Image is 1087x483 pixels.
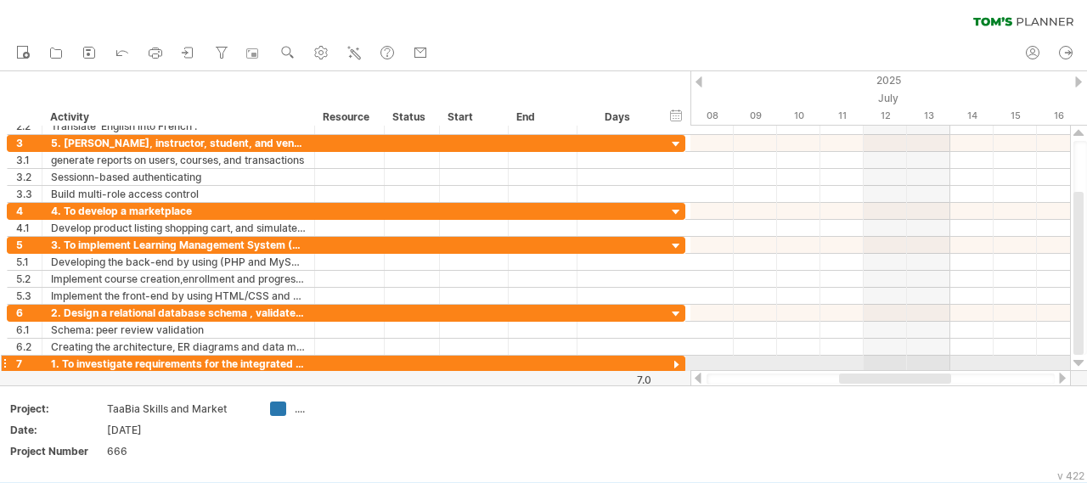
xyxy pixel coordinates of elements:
[16,220,42,236] div: 4.1
[51,237,306,253] div: 3. To implement Learning Management System (LMS)
[51,186,306,202] div: Build multi-role access control
[734,107,777,125] div: Wednesday, 9 July 2025
[323,109,375,126] div: Resource
[51,203,306,219] div: 4. To develop a marketplace
[577,109,657,126] div: Days
[16,152,42,168] div: 3.1
[51,220,306,236] div: Develop product listing shopping cart, and simulated checkout
[1057,469,1084,482] div: v 422
[516,109,567,126] div: End
[51,254,306,270] div: Developing the back-end by using (PHP and MySQL)
[16,135,42,151] div: 3
[51,152,306,168] div: generate reports on users, courses, and transactions
[107,444,250,458] div: 666
[51,118,306,134] div: Translate English into French .
[51,271,306,287] div: Implement course creation,enrollment and progress tracking features
[690,107,734,125] div: Tuesday, 8 July 2025
[16,322,42,338] div: 6.1
[51,339,306,355] div: Creating the architecture, ER diagrams and data models
[16,203,42,219] div: 4
[16,254,42,270] div: 5.1
[994,107,1037,125] div: Tuesday, 15 July 2025
[10,444,104,458] div: Project Number
[295,402,387,416] div: ....
[864,107,907,125] div: Saturday, 12 July 2025
[820,107,864,125] div: Friday, 11 July 2025
[10,423,104,437] div: Date:
[16,237,42,253] div: 5
[950,107,994,125] div: Monday, 14 July 2025
[16,169,42,185] div: 3.2
[16,271,42,287] div: 5.2
[51,135,306,151] div: 5. [PERSON_NAME], instructor, student, and vendor dashboard
[907,107,950,125] div: Sunday, 13 July 2025
[16,186,42,202] div: 3.3
[51,305,306,321] div: 2. Design a relational database schema , validated through supervisor feedback.
[51,322,306,338] div: Schema: peer review validation
[16,288,42,304] div: 5.3
[51,356,306,372] div: 1. To investigate requirements for the integrated platform and reviewing relevant academic industry
[10,402,104,416] div: Project:
[50,109,305,126] div: Activity
[51,288,306,304] div: Implement the front-end by using HTML/CSS and JS with role-based dashboards
[1037,107,1080,125] div: Wednesday, 16 July 2025
[578,373,651,386] div: 7.0
[16,118,42,134] div: 2.2
[16,305,42,321] div: 6
[392,109,430,126] div: Status
[16,356,42,372] div: 7
[777,107,820,125] div: Thursday, 10 July 2025
[107,402,250,416] div: TaaBia Skills and Market
[107,423,250,437] div: [DATE]
[51,169,306,185] div: Sessionn-based authenticating
[448,109,498,126] div: Start
[16,339,42,355] div: 6.2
